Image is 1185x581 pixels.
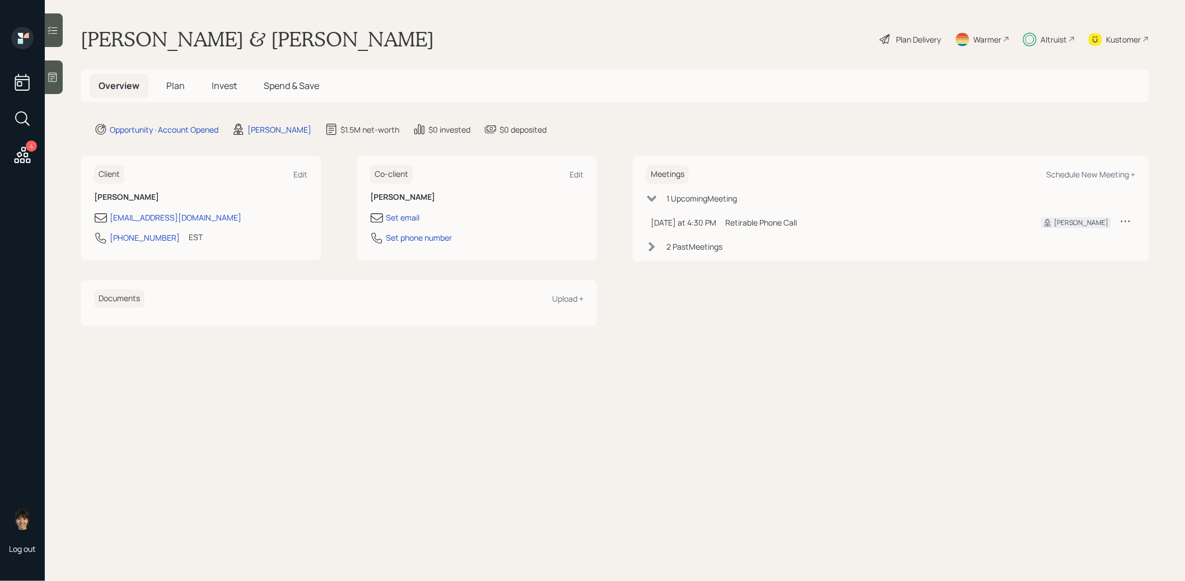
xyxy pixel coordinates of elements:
div: 1 Upcoming Meeting [666,193,737,204]
div: Set email [386,212,419,223]
div: Kustomer [1107,34,1141,45]
div: $0 invested [428,124,470,135]
div: $0 deposited [500,124,547,135]
div: [PHONE_NUMBER] [110,232,180,243]
h6: [PERSON_NAME] [94,193,307,202]
div: EST [189,231,203,243]
div: [PERSON_NAME] [1055,218,1109,228]
div: Retirable Phone Call [725,217,1023,228]
h6: Documents [94,289,144,308]
div: [PERSON_NAME] [248,124,311,135]
div: [EMAIL_ADDRESS][DOMAIN_NAME] [110,212,241,223]
span: Spend & Save [264,79,319,92]
div: Opportunity · Account Opened [110,124,218,135]
span: Plan [166,79,185,92]
div: 2 Past Meeting s [666,241,722,252]
div: Log out [9,543,36,554]
h6: Meetings [646,165,689,184]
div: Edit [570,169,584,180]
div: Plan Delivery [897,34,941,45]
h6: Co-client [370,165,413,184]
span: Overview [99,79,139,92]
div: Set phone number [386,232,452,243]
div: Altruist [1041,34,1067,45]
h6: Client [94,165,124,184]
img: treva-nostdahl-headshot.png [11,508,34,530]
div: 4 [26,140,37,152]
div: Edit [293,169,307,180]
div: Warmer [974,34,1002,45]
div: Schedule New Meeting + [1047,169,1136,180]
div: [DATE] at 4:30 PM [651,217,716,228]
span: Invest [212,79,237,92]
div: $1.5M net-worth [340,124,399,135]
div: Upload + [552,293,584,304]
h1: [PERSON_NAME] & [PERSON_NAME] [81,27,434,51]
h6: [PERSON_NAME] [370,193,584,202]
